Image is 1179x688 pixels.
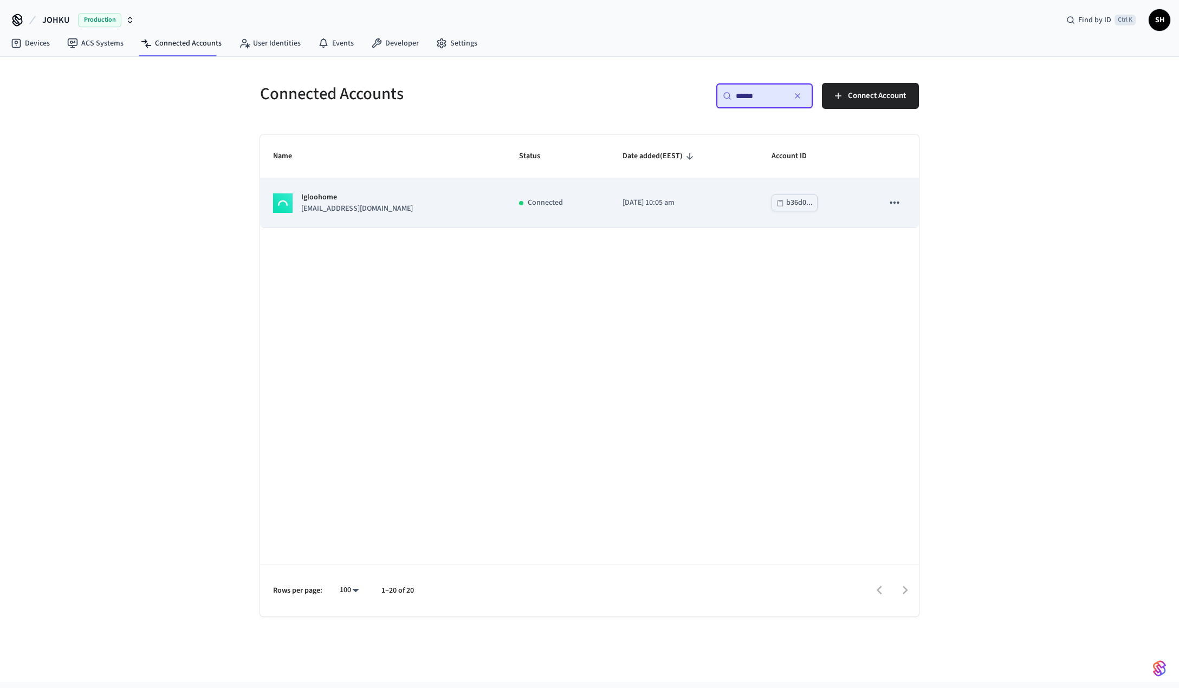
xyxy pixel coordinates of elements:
p: Rows per page: [273,585,322,596]
div: b36d0... [786,196,813,210]
a: User Identities [230,34,309,53]
a: Events [309,34,362,53]
button: Connect Account [822,83,919,109]
a: ACS Systems [59,34,132,53]
p: Connected [528,197,563,209]
a: Developer [362,34,427,53]
span: Find by ID [1078,15,1111,25]
p: 1–20 of 20 [381,585,414,596]
a: Devices [2,34,59,53]
h5: Connected Accounts [260,83,583,105]
span: Connect Account [848,89,906,103]
table: sticky table [260,135,919,228]
button: SH [1149,9,1170,31]
span: Date added(EEST) [623,148,697,165]
button: b36d0... [772,194,818,211]
span: SH [1150,10,1169,30]
p: Igloohome [301,192,413,203]
p: [EMAIL_ADDRESS][DOMAIN_NAME] [301,203,413,215]
div: Find by IDCtrl K [1058,10,1144,30]
img: igloohome_logo [273,193,293,213]
span: Status [519,148,554,165]
img: SeamLogoGradient.69752ec5.svg [1153,660,1166,677]
span: Ctrl K [1115,15,1136,25]
a: Connected Accounts [132,34,230,53]
a: Settings [427,34,486,53]
div: 100 [335,582,364,598]
p: [DATE] 10:05 am [623,197,745,209]
span: Account ID [772,148,821,165]
span: JOHKU [42,14,69,27]
span: Production [78,13,121,27]
span: Name [273,148,306,165]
